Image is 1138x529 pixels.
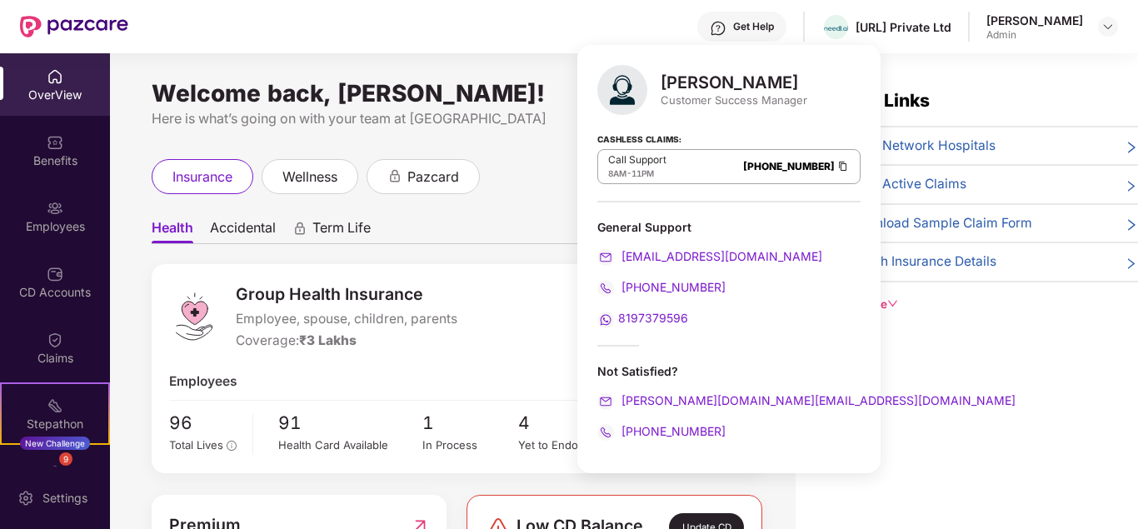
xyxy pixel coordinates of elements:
[608,167,666,180] div: -
[47,463,63,480] img: svg+xml;base64,PHN2ZyBpZD0iRW5kb3JzZW1lbnRzIiB4bWxucz0iaHR0cDovL3d3dy53My5vcmcvMjAwMC9zdmciIHdpZH...
[37,490,92,507] div: Settings
[986,12,1083,28] div: [PERSON_NAME]
[387,168,402,183] div: animation
[47,68,63,85] img: svg+xml;base64,PHN2ZyBpZD0iSG9tZSIgeG1sbnM9Imh0dHA6Ly93d3cudzMub3JnLzIwMDAvc3ZnIiB3aWR0aD0iMjAiIG...
[47,332,63,348] img: svg+xml;base64,PHN2ZyBpZD0iQ2xhaW0iIHhtbG5zPSJodHRwOi8vd3d3LnczLm9yZy8yMDAwL3N2ZyIgd2lkdGg9IjIwIi...
[618,280,726,294] span: [PHONE_NUMBER]
[17,490,34,507] img: svg+xml;base64,PHN2ZyBpZD0iU2V0dGluZy0yMHgyMCIgeG1sbnM9Imh0dHA6Ly93d3cudzMub3JnLzIwMDAvc3ZnIiB3aW...
[59,452,72,466] div: 9
[631,168,654,178] span: 11PM
[422,409,518,437] span: 1
[597,312,614,328] img: svg+xml;base64,PHN2ZyB4bWxucz0iaHR0cDovL3d3dy53My5vcmcvMjAwMC9zdmciIHdpZHRoPSIyMCIgaGVpZ2h0PSIyMC...
[1101,20,1115,33] img: svg+xml;base64,PHN2ZyBpZD0iRHJvcGRvd24tMzJ4MzIiIHhtbG5zPSJodHRwOi8vd3d3LnczLm9yZy8yMDAwL3N2ZyIgd2...
[407,167,459,187] span: pazcard
[518,409,614,437] span: 4
[618,393,1016,407] span: [PERSON_NAME][DOMAIN_NAME][EMAIL_ADDRESS][DOMAIN_NAME]
[47,266,63,282] img: svg+xml;base64,PHN2ZyBpZD0iQ0RfQWNjb3VudHMiIGRhdGEtbmFtZT0iQ0QgQWNjb3VudHMiIHhtbG5zPSJodHRwOi8vd3...
[829,296,1138,313] div: View More
[608,168,626,178] span: 8AM
[829,252,996,272] span: 🍏 Health Insurance Details
[1125,177,1138,194] span: right
[1125,139,1138,156] span: right
[597,363,861,441] div: Not Satisfied?
[829,174,966,194] span: 📊 View Active Claims
[278,437,422,454] div: Health Card Available
[887,298,899,310] span: down
[710,20,726,37] img: svg+xml;base64,PHN2ZyBpZD0iSGVscC0zMngzMiIgeG1sbnM9Imh0dHA6Ly93d3cudzMub3JnLzIwMDAvc3ZnIiB3aWR0aD...
[597,393,1016,407] a: [PERSON_NAME][DOMAIN_NAME][EMAIL_ADDRESS][DOMAIN_NAME]
[152,219,193,243] span: Health
[608,153,666,167] p: Call Support
[210,219,276,243] span: Accidental
[856,19,951,35] div: [URL] Private Ltd
[661,72,807,92] div: [PERSON_NAME]
[597,424,726,438] a: [PHONE_NUMBER]
[597,280,614,297] img: svg+xml;base64,PHN2ZyB4bWxucz0iaHR0cDovL3d3dy53My5vcmcvMjAwMC9zdmciIHdpZHRoPSIyMCIgaGVpZ2h0PSIyMC...
[169,438,223,452] span: Total Lives
[152,108,762,129] div: Here is what’s going on with your team at [GEOGRAPHIC_DATA]
[20,437,90,450] div: New Challenge
[829,213,1032,233] span: 📄 Download Sample Claim Form
[661,92,807,107] div: Customer Success Manager
[597,129,681,147] strong: Cashless Claims:
[47,200,63,217] img: svg+xml;base64,PHN2ZyBpZD0iRW1wbG95ZWVzIiB4bWxucz0iaHR0cDovL3d3dy53My5vcmcvMjAwMC9zdmciIHdpZHRoPS...
[236,331,457,351] div: Coverage:
[282,167,337,187] span: wellness
[618,249,822,263] span: [EMAIL_ADDRESS][DOMAIN_NAME]
[597,249,822,263] a: [EMAIL_ADDRESS][DOMAIN_NAME]
[172,167,232,187] span: insurance
[236,282,457,307] span: Group Health Insurance
[169,409,241,437] span: 96
[169,372,237,392] span: Employees
[278,409,422,437] span: 91
[312,219,371,243] span: Term Life
[169,292,219,342] img: logo
[47,397,63,414] img: svg+xml;base64,PHN2ZyB4bWxucz0iaHR0cDovL3d3dy53My5vcmcvMjAwMC9zdmciIHdpZHRoPSIyMSIgaGVpZ2h0PSIyMC...
[597,363,861,379] div: Not Satisfied?
[227,441,237,451] span: info-circle
[1125,255,1138,272] span: right
[597,65,647,115] img: svg+xml;base64,PHN2ZyB4bWxucz0iaHR0cDovL3d3dy53My5vcmcvMjAwMC9zdmciIHhtbG5zOnhsaW5rPSJodHRwOi8vd3...
[597,219,861,235] div: General Support
[518,437,614,454] div: Yet to Endorse
[597,249,614,266] img: svg+xml;base64,PHN2ZyB4bWxucz0iaHR0cDovL3d3dy53My5vcmcvMjAwMC9zdmciIHdpZHRoPSIyMCIgaGVpZ2h0PSIyMC...
[292,221,307,236] div: animation
[618,424,726,438] span: [PHONE_NUMBER]
[2,416,108,432] div: Stepathon
[422,437,518,454] div: In Process
[597,424,614,441] img: svg+xml;base64,PHN2ZyB4bWxucz0iaHR0cDovL3d3dy53My5vcmcvMjAwMC9zdmciIHdpZHRoPSIyMCIgaGVpZ2h0PSIyMC...
[597,311,688,325] a: 8197379596
[743,160,835,172] a: [PHONE_NUMBER]
[1125,217,1138,233] span: right
[618,311,688,325] span: 8197379596
[986,28,1083,42] div: Admin
[597,219,861,328] div: General Support
[836,159,850,173] img: Clipboard Icon
[20,16,128,37] img: New Pazcare Logo
[829,136,996,156] span: 🏥 View Network Hospitals
[47,134,63,151] img: svg+xml;base64,PHN2ZyBpZD0iQmVuZWZpdHMiIHhtbG5zPSJodHRwOi8vd3d3LnczLm9yZy8yMDAwL3N2ZyIgd2lkdGg9Ij...
[597,393,614,410] img: svg+xml;base64,PHN2ZyB4bWxucz0iaHR0cDovL3d3dy53My5vcmcvMjAwMC9zdmciIHdpZHRoPSIyMCIgaGVpZ2h0PSIyMC...
[597,280,726,294] a: [PHONE_NUMBER]
[152,87,762,100] div: Welcome back, [PERSON_NAME]!
[824,26,848,31] img: NEEDL%20LOGO.png
[236,309,457,329] span: Employee, spouse, children, parents
[299,332,357,348] span: ₹3 Lakhs
[733,20,774,33] div: Get Help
